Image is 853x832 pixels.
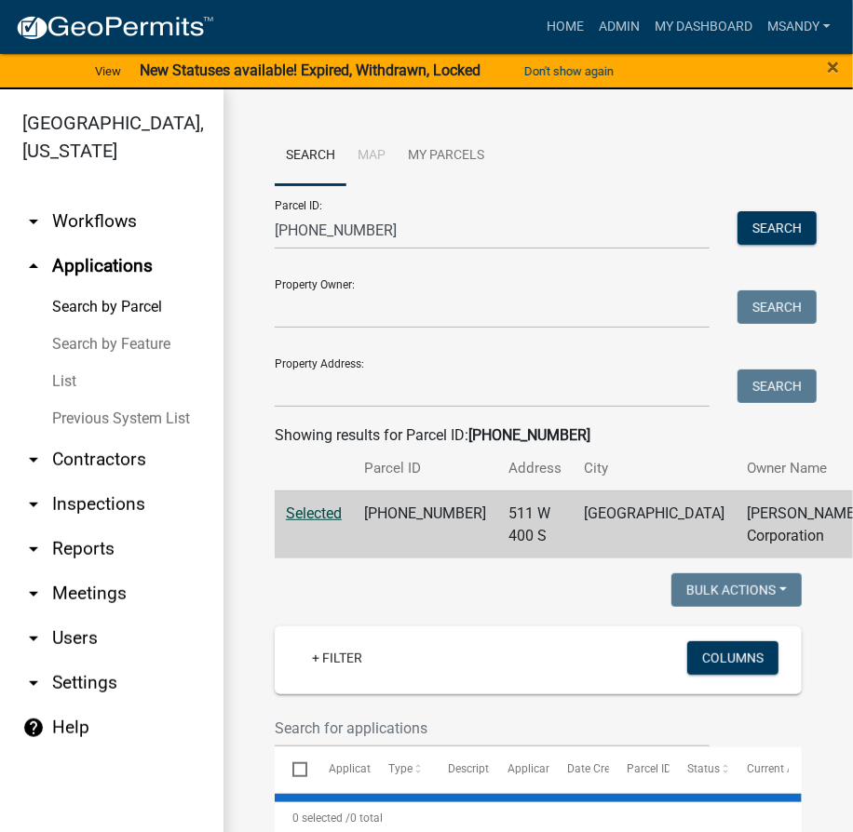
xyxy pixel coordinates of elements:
span: Status [687,762,720,775]
i: help [22,717,45,739]
input: Search for applications [275,709,710,747]
datatable-header-cell: Date Created [549,747,609,792]
span: Application Number [329,762,430,775]
a: My Parcels [397,127,495,186]
div: Showing results for Parcel ID: [275,424,802,447]
th: Address [497,447,573,490]
span: Type [388,762,413,775]
button: Search [738,211,817,245]
i: arrow_drop_down [22,672,45,694]
a: + Filter [297,641,377,675]
datatable-header-cell: Current Activity [729,747,789,792]
span: × [827,54,839,80]
datatable-header-cell: Status [670,747,729,792]
th: Parcel ID [353,447,497,490]
a: My Dashboard [647,9,760,45]
span: Parcel ID [628,762,672,775]
span: 0 selected / [292,812,350,825]
span: Date Created [567,762,632,775]
button: Search [738,290,817,324]
i: arrow_drop_down [22,493,45,516]
datatable-header-cell: Applicant [490,747,549,792]
button: Search [738,369,817,403]
td: 511 W 400 S [497,490,573,558]
datatable-header-cell: Parcel ID [609,747,669,792]
span: Description [448,762,505,775]
button: Columns [687,641,779,675]
a: View [88,56,129,87]
i: arrow_drop_down [22,210,45,233]
i: arrow_drop_down [22,449,45,471]
a: Admin [591,9,647,45]
button: Close [827,56,839,78]
td: [PHONE_NUMBER] [353,490,497,558]
td: [GEOGRAPHIC_DATA] [573,490,736,558]
i: arrow_drop_up [22,255,45,277]
button: Don't show again [517,56,621,87]
button: Bulk Actions [671,573,802,607]
span: Applicant [508,762,556,775]
datatable-header-cell: Select [275,747,310,792]
a: Home [539,9,591,45]
i: arrow_drop_down [22,538,45,560]
span: Current Activity [747,762,824,775]
strong: [PHONE_NUMBER] [468,426,590,444]
i: arrow_drop_down [22,583,45,605]
th: City [573,447,736,490]
strong: New Statuses available! Expired, Withdrawn, Locked [140,61,481,79]
i: arrow_drop_down [22,627,45,650]
datatable-header-cell: Type [371,747,430,792]
a: Search [275,127,346,186]
datatable-header-cell: Description [430,747,490,792]
a: msandy [760,9,838,45]
a: Selected [286,504,342,522]
datatable-header-cell: Application Number [310,747,370,792]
